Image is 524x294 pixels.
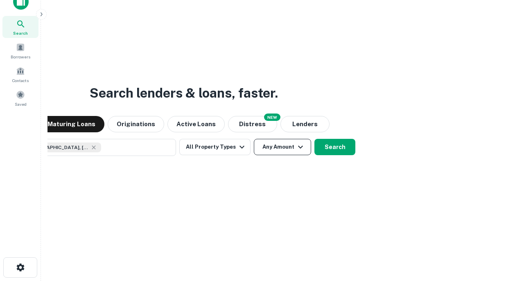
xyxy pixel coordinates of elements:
button: [GEOGRAPHIC_DATA], [GEOGRAPHIC_DATA], [GEOGRAPHIC_DATA] [12,139,176,156]
div: NEW [264,114,280,121]
span: Search [13,30,28,36]
button: Lenders [280,116,330,132]
button: All Property Types [179,139,251,155]
a: Saved [2,87,38,109]
button: Search distressed loans with lien and other non-mortgage details. [228,116,277,132]
button: Originations [108,116,164,132]
a: Search [2,16,38,38]
button: Search [314,139,355,155]
button: Maturing Loans [38,116,104,132]
span: [GEOGRAPHIC_DATA], [GEOGRAPHIC_DATA], [GEOGRAPHIC_DATA] [27,144,89,151]
span: Contacts [12,77,29,84]
button: Active Loans [167,116,225,132]
iframe: Chat Widget [483,229,524,268]
h3: Search lenders & loans, faster. [90,83,278,103]
a: Contacts [2,63,38,85]
span: Saved [15,101,27,107]
a: Borrowers [2,40,38,62]
span: Borrowers [11,53,30,60]
button: Any Amount [254,139,311,155]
